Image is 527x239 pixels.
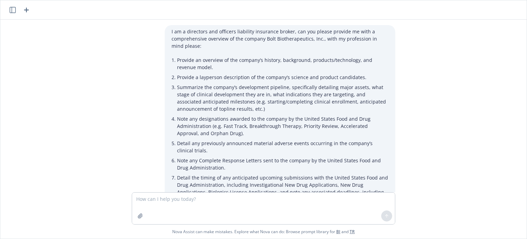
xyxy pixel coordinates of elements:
[336,229,340,235] a: BI
[177,55,388,72] li: Provide an overview of the company’s history, background, products/technology, and revenue model.
[177,173,388,204] li: Detail the timing of any anticipated upcoming submissions with the United States Food and Drug Ad...
[177,138,388,155] li: Detail any previously announced material adverse events occurring in the company’s clinical trials.
[177,72,388,82] li: Provide a layperson description of the company’s science and product candidates.
[177,82,388,114] li: Summarize the company’s development pipeline, specifically detailing major assets, what stage of ...
[177,114,388,138] li: Note any designations awarded to the company by the United States Food and Drug Administration (e...
[172,28,388,50] p: I am a directors and officers liability insurance broker, can you please provide me with a compre...
[350,229,355,235] a: TR
[177,155,388,173] li: Note any Complete Response Letters sent to the company by the United States Food and Drug Adminis...
[3,225,524,239] span: Nova Assist can make mistakes. Explore what Nova can do: Browse prompt library for and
